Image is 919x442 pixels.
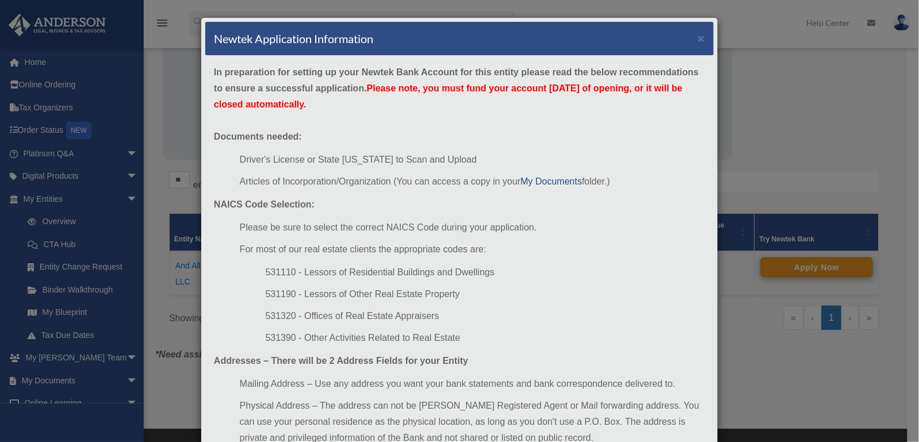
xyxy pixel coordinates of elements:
button: × [698,32,705,44]
span: Please note, you must fund your account [DATE] of opening, or it will be closed automatically. [214,83,683,109]
li: Articles of Incorporation/Organization (You can access a copy in your folder.) [240,174,705,190]
strong: Addresses – There will be 2 Address Fields for your Entity [214,356,468,366]
li: Mailing Address – Use any address you want your bank statements and bank correspondence delivered... [240,376,705,392]
strong: In preparation for setting up your Newtek Bank Account for this entity please read the below reco... [214,67,699,109]
li: Driver's License or State [US_STATE] to Scan and Upload [240,152,705,168]
li: 531190 - Lessors of Other Real Estate Property [266,286,705,302]
h4: Newtek Application Information [214,30,373,47]
li: 531110 - Lessors of Residential Buildings and Dwellings [266,264,705,280]
li: 531390 - Other Activities Related to Real Estate [266,330,705,346]
li: Please be sure to select the correct NAICS Code during your application. [240,220,705,236]
li: 531320 - Offices of Real Estate Appraisers [266,308,705,324]
li: For most of our real estate clients the appropriate codes are: [240,241,705,257]
a: My Documents [520,176,582,186]
strong: NAICS Code Selection: [214,199,315,209]
strong: Documents needed: [214,132,302,141]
